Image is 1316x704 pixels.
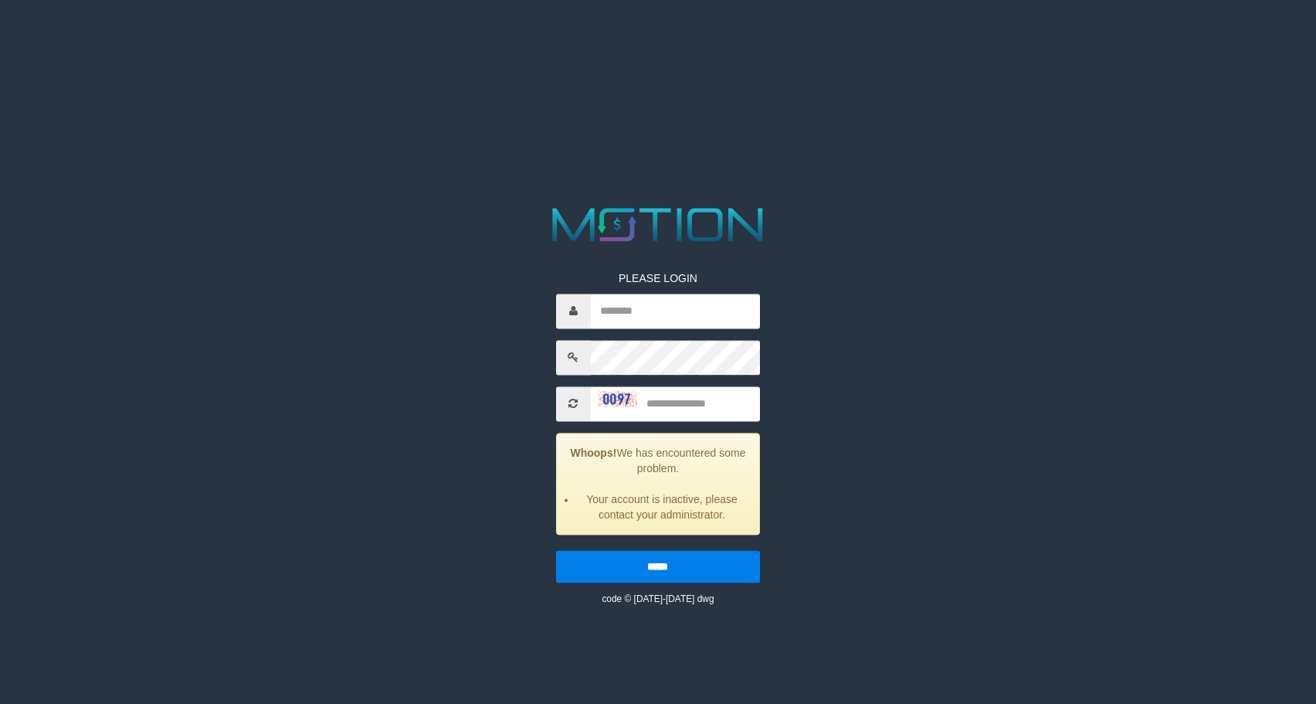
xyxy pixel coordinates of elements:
[599,391,637,406] img: captcha
[543,202,773,247] img: MOTION_logo.png
[556,433,760,535] div: We has encountered some problem.
[556,270,760,286] p: PLEASE LOGIN
[576,491,748,522] li: Your account is inactive, please contact your administrator.
[571,447,617,459] strong: Whoops!
[602,593,714,604] small: code © [DATE]-[DATE] dwg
